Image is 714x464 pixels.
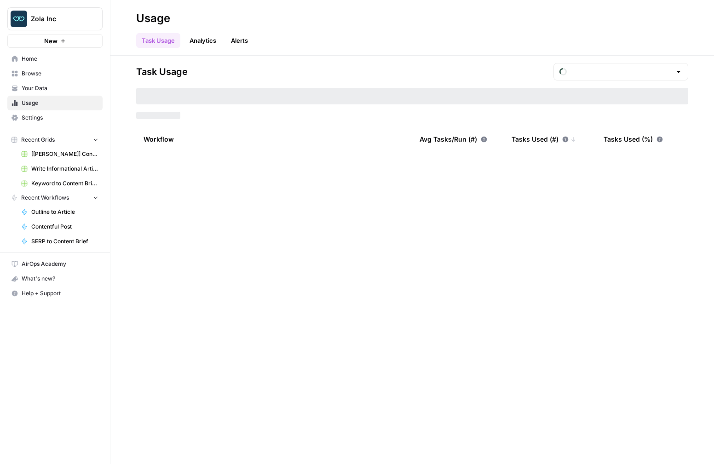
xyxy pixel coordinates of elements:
button: Recent Workflows [7,191,103,205]
a: Task Usage [136,33,180,48]
span: Zola Inc [31,14,86,23]
span: Settings [22,114,98,122]
div: Usage [136,11,170,26]
span: Your Data [22,84,98,92]
a: SERP to Content Brief [17,234,103,249]
a: Home [7,52,103,66]
span: [[PERSON_NAME]] Content Creation [31,150,98,158]
span: Recent Grids [21,136,55,144]
a: Analytics [184,33,222,48]
div: Tasks Used (%) [604,126,663,152]
img: Zola Inc Logo [11,11,27,27]
a: Keyword to Content Brief Grid [17,176,103,191]
span: Usage [22,99,98,107]
a: Contentful Post [17,219,103,234]
span: SERP to Content Brief [31,237,98,246]
span: Help + Support [22,289,98,298]
button: Workspace: Zola Inc [7,7,103,30]
span: Recent Workflows [21,194,69,202]
span: Keyword to Content Brief Grid [31,179,98,188]
button: What's new? [7,271,103,286]
button: Recent Grids [7,133,103,147]
button: Help + Support [7,286,103,301]
div: Avg Tasks/Run (#) [420,126,487,152]
div: Tasks Used (#) [512,126,576,152]
a: Alerts [225,33,253,48]
div: What's new? [8,272,102,286]
span: Contentful Post [31,223,98,231]
a: Your Data [7,81,103,96]
span: AirOps Academy [22,260,98,268]
span: Write Informational Article [31,165,98,173]
a: Browse [7,66,103,81]
a: Usage [7,96,103,110]
div: Workflow [144,126,405,152]
span: Home [22,55,98,63]
button: New [7,34,103,48]
a: AirOps Academy [7,257,103,271]
span: Browse [22,69,98,78]
span: Task Usage [136,65,188,78]
a: Settings [7,110,103,125]
span: Outline to Article [31,208,98,216]
a: [[PERSON_NAME]] Content Creation [17,147,103,161]
span: New [44,36,58,46]
a: Outline to Article [17,205,103,219]
a: Write Informational Article [17,161,103,176]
